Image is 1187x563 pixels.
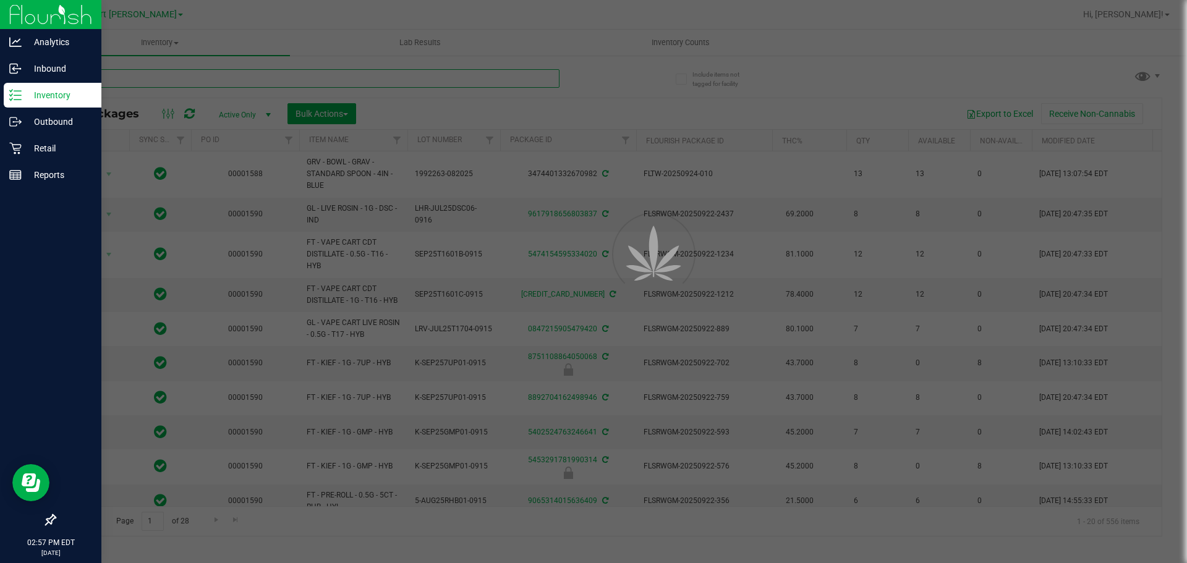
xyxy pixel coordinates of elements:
[22,141,96,156] p: Retail
[9,116,22,128] inline-svg: Outbound
[22,88,96,103] p: Inventory
[9,169,22,181] inline-svg: Reports
[9,36,22,48] inline-svg: Analytics
[22,61,96,76] p: Inbound
[22,114,96,129] p: Outbound
[12,464,49,501] iframe: Resource center
[22,35,96,49] p: Analytics
[9,62,22,75] inline-svg: Inbound
[9,142,22,155] inline-svg: Retail
[6,548,96,557] p: [DATE]
[9,89,22,101] inline-svg: Inventory
[6,537,96,548] p: 02:57 PM EDT
[22,167,96,182] p: Reports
